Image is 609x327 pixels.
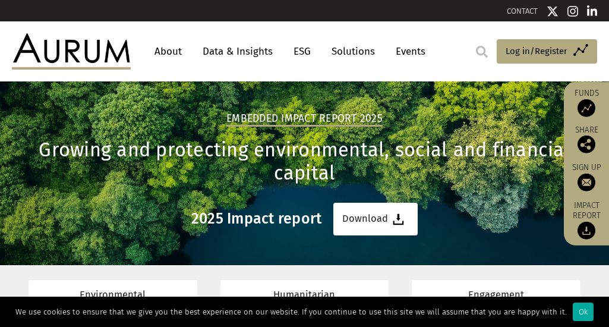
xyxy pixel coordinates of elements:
h1: Growing and protecting environmental, social and financial capital [12,139,597,185]
a: Humanitarian [220,280,389,310]
img: Sign up to our newsletter [578,174,595,191]
div: Share [570,126,603,153]
div: Ok [573,303,594,321]
img: Aurum [12,33,131,69]
a: Engagement [412,280,580,310]
a: Funds [570,88,603,117]
img: Share this post [578,136,595,153]
a: Environmental [29,280,197,310]
a: Download [333,203,418,235]
a: ESG [288,40,317,62]
img: Linkedin icon [587,5,598,17]
a: Sign up [570,162,603,191]
img: Twitter icon [547,5,558,17]
a: Log in/Register [497,39,597,64]
span: Log in/Register [506,44,567,58]
a: Impact report [570,200,603,240]
a: CONTACT [507,7,538,15]
a: Events [390,40,425,62]
img: Access Funds [578,99,595,117]
img: search.svg [476,46,488,58]
img: Instagram icon [567,5,578,17]
a: About [149,40,188,62]
h2: Embedded Impact report 2025 [226,112,383,127]
h3: 2025 Impact report [191,210,322,228]
a: Solutions [326,40,381,62]
a: Data & Insights [197,40,279,62]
